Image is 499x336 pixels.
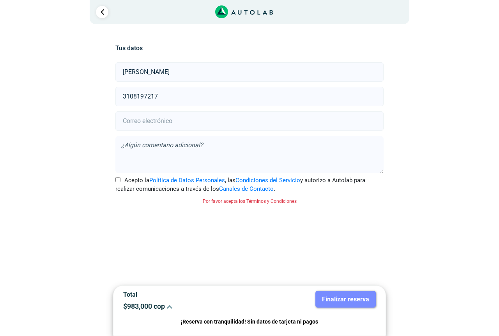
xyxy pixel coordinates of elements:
button: Finalizar reserva [315,291,376,308]
small: Por favor acepta los Términos y Condiciones [203,199,297,204]
p: ¡Reserva con tranquilidad! Sin datos de tarjeta ni pagos [123,317,376,326]
a: Condiciones del Servicio [235,177,300,184]
a: Canales de Contacto [219,185,274,192]
a: Política de Datos Personales [149,177,225,184]
input: Celular [115,87,383,106]
a: Link al sitio de autolab [215,8,273,15]
input: Acepto laPolítica de Datos Personales, lasCondiciones del Servicioy autorizo a Autolab para reali... [115,177,120,182]
input: Nombre y apellido [115,62,383,82]
p: Total [123,291,244,298]
p: $ 983,000 cop [123,302,244,310]
h5: Tus datos [115,44,383,52]
input: Correo electrónico [115,111,383,131]
a: Ir al paso anterior [96,6,108,18]
label: Acepto la , las y autorizo a Autolab para realizar comunicaciones a través de los . [115,176,383,194]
